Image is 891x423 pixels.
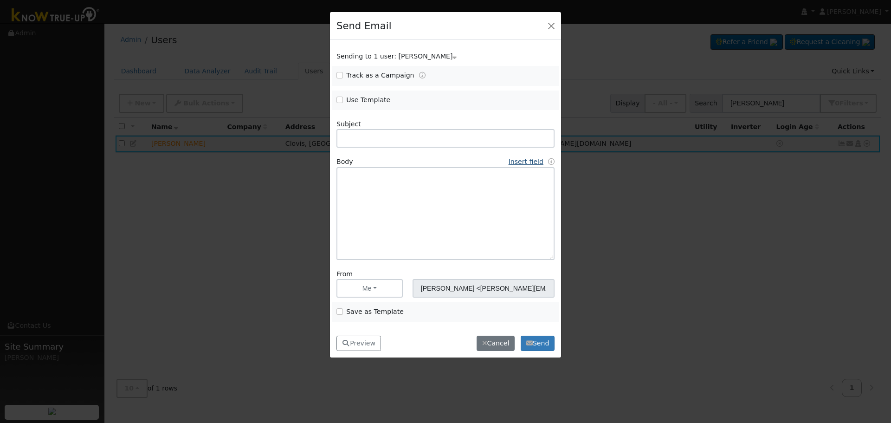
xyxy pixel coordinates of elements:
[336,97,343,103] input: Use Template
[509,158,543,165] a: Insert field
[332,52,560,61] div: Show users
[336,279,403,298] button: Me
[477,336,515,351] button: Cancel
[336,269,353,279] label: From
[346,307,404,317] label: Save as Template
[336,19,391,33] h4: Send Email
[548,158,555,165] a: Fields
[336,157,353,167] label: Body
[419,72,426,79] a: Tracking Campaigns
[346,95,390,105] label: Use Template
[336,336,381,351] button: Preview
[521,336,555,351] button: Send
[336,308,343,315] input: Save as Template
[346,71,414,80] label: Track as a Campaign
[336,119,361,129] label: Subject
[336,72,343,78] input: Track as a Campaign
